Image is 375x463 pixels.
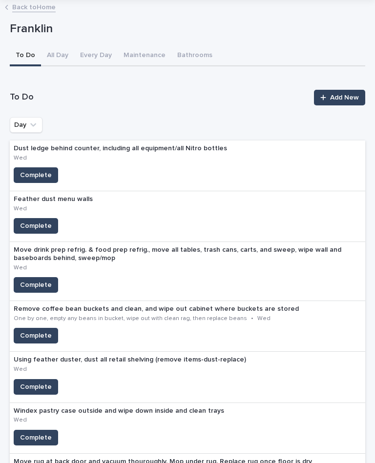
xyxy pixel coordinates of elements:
span: Complete [20,170,52,180]
p: One by one, empty any beans in bucket, wipe out with clean rag, then replace beans [14,315,247,322]
span: Complete [20,331,52,341]
span: Add New [330,94,359,101]
button: Every Day [74,46,118,66]
span: Complete [20,382,52,392]
button: Day [10,117,42,133]
span: Complete [20,221,52,231]
a: Move drink prep refrig. & food prep refrig., move all tables, trash cans, carts, and sweep, wipe ... [10,242,365,301]
button: Complete [14,277,58,293]
p: Windex pastry case outside and wipe down inside and clean trays [14,407,237,415]
button: Complete [14,167,58,183]
p: • [251,315,253,322]
button: Complete [14,328,58,343]
a: Remove coffee bean buckets and clean, and wipe out cabinet where buckets are storedOne by one, em... [10,301,365,352]
a: Back toHome [12,1,56,12]
button: Complete [14,430,58,445]
p: Franklin [10,22,361,36]
p: Wed [257,315,271,322]
a: Add New [314,90,365,105]
p: Using feather duster, dust all retail shelving (remove items-dust-replace) [14,356,259,364]
button: Bathrooms [171,46,218,66]
a: Dust ledge behind counter, including all equipment/all Nitro bottlesWedComplete [10,141,365,191]
a: Feather dust menu wallsWedComplete [10,191,365,242]
p: Feather dust menu walls [14,195,106,203]
button: Complete [14,218,58,234]
p: Wed [14,366,27,373]
span: Complete [20,280,52,290]
a: Windex pastry case outside and wipe down inside and clean traysWedComplete [10,403,365,454]
p: Move drink prep refrig. & food prep refrig., move all tables, trash cans, carts, and sweep, wipe ... [14,246,361,262]
h1: To Do [10,92,308,103]
p: Wed [14,205,27,212]
button: Maintenance [118,46,171,66]
button: All Day [41,46,74,66]
button: To Do [10,46,41,66]
p: Dust ledge behind counter, including all equipment/all Nitro bottles [14,144,240,153]
button: Complete [14,379,58,395]
a: Using feather duster, dust all retail shelving (remove items-dust-replace)WedComplete [10,352,365,403]
p: Remove coffee bean buckets and clean, and wipe out cabinet where buckets are stored [14,305,361,313]
span: Complete [20,433,52,443]
p: Wed [14,155,27,161]
p: Wed [14,264,27,271]
p: Wed [14,417,27,423]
